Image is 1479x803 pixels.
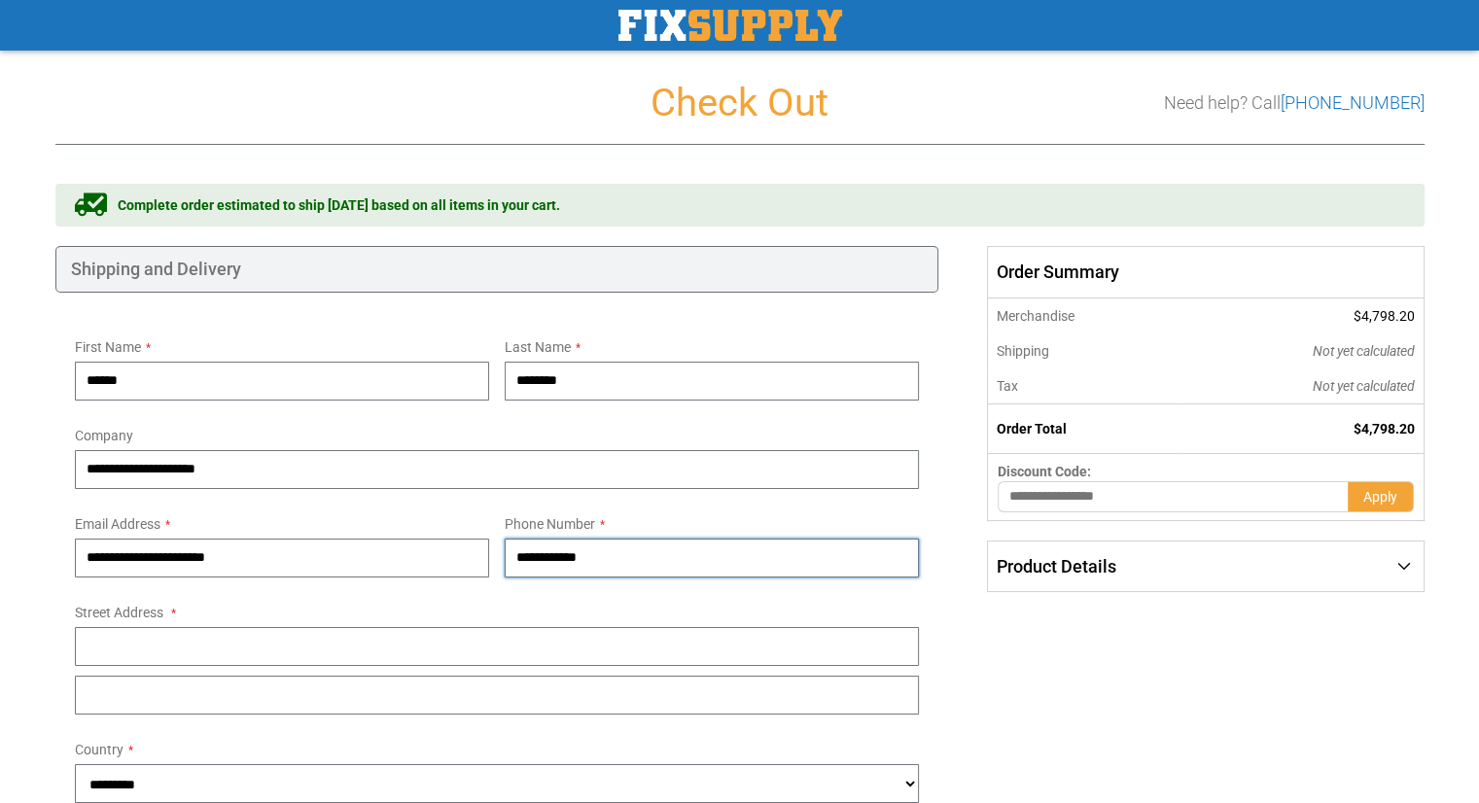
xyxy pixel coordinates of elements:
[1354,421,1415,436] span: $4,798.20
[75,516,160,532] span: Email Address
[997,343,1049,359] span: Shipping
[997,556,1116,576] span: Product Details
[1348,481,1414,512] button: Apply
[55,246,939,293] div: Shipping and Delivery
[75,742,123,757] span: Country
[988,368,1181,404] th: Tax
[1164,93,1425,113] h3: Need help? Call
[618,10,842,41] img: Fix Industrial Supply
[1313,378,1415,394] span: Not yet calculated
[618,10,842,41] a: store logo
[998,464,1091,479] span: Discount Code:
[505,516,595,532] span: Phone Number
[1281,92,1425,113] a: [PHONE_NUMBER]
[505,339,571,355] span: Last Name
[75,605,163,620] span: Street Address
[997,421,1067,436] strong: Order Total
[55,82,1425,124] h1: Check Out
[987,246,1424,298] span: Order Summary
[988,298,1181,333] th: Merchandise
[1313,343,1415,359] span: Not yet calculated
[75,339,141,355] span: First Name
[118,195,560,215] span: Complete order estimated to ship [DATE] based on all items in your cart.
[1354,308,1415,324] span: $4,798.20
[1363,489,1397,505] span: Apply
[75,428,133,443] span: Company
